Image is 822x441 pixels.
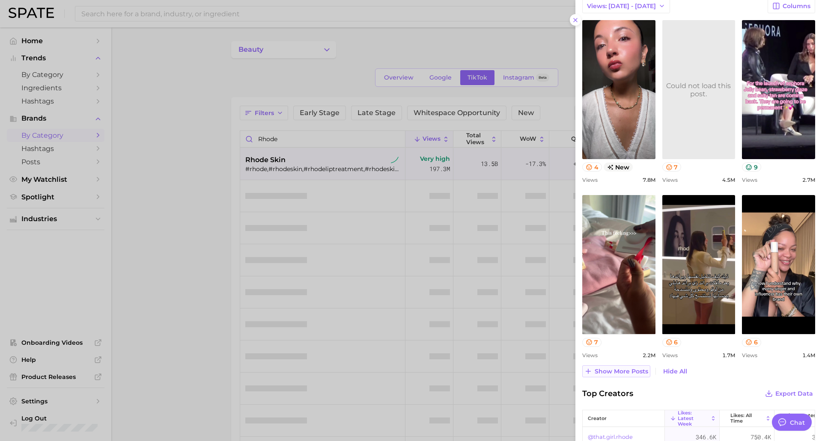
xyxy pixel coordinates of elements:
span: Views [662,177,678,183]
span: Likes: Latest Week [678,410,709,427]
span: 1.7m [722,352,735,358]
span: Views [742,352,757,358]
span: Views [662,352,678,358]
button: 7 [582,338,602,347]
span: 4.5m [722,177,735,183]
span: Hide All [663,368,687,375]
span: 2.7m [802,177,815,183]
div: Could not load this post. [662,82,736,98]
button: Export Data [763,388,815,400]
button: Likes: Latest Week [665,410,720,427]
span: Likes: All Time [730,413,763,424]
span: Views [582,352,598,358]
span: Show more posts [595,368,648,375]
span: Views [582,177,598,183]
span: Views: [DATE] - [DATE] [587,3,656,10]
span: 1.4m [802,352,815,358]
span: Views: Latest Week [785,413,818,424]
button: Likes: All Time [720,410,774,427]
button: 6 [742,338,761,347]
a: Could not load this post. [662,20,736,159]
span: Top Creators [582,388,633,400]
button: 7 [662,163,682,172]
button: Hide All [661,366,689,377]
span: Columns [783,3,810,10]
button: Show more posts [582,365,650,377]
button: 9 [742,163,761,172]
span: new [604,163,633,172]
span: 7.8m [643,177,655,183]
span: Views [742,177,757,183]
span: creator [588,416,607,421]
span: Export Data [775,390,813,397]
button: 6 [662,338,682,347]
button: 4 [582,163,602,172]
span: 2.2m [643,352,655,358]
